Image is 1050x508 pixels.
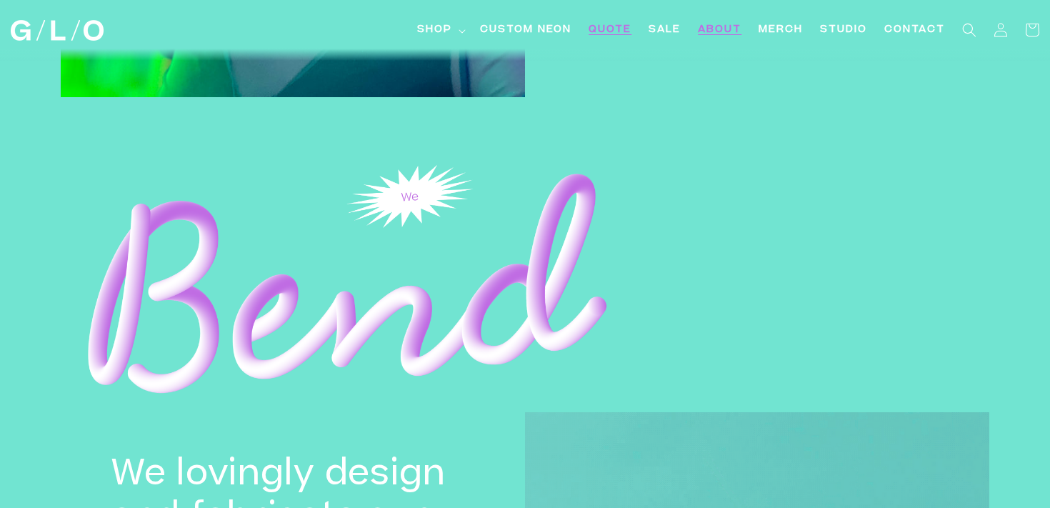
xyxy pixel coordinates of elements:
[820,23,867,38] span: Studio
[811,14,876,46] a: Studio
[876,14,954,46] a: Contact
[61,148,618,404] img: GXRLS_GLO_Graphics_Bend_1397ddc3-d581-454e-a42e-2030b4f08f76.png
[580,14,640,46] a: Quote
[11,20,104,41] img: GLO Studio
[5,15,109,46] a: GLO Studio
[409,14,471,46] summary: Shop
[954,14,985,46] summary: Search
[589,23,631,38] span: Quote
[689,14,750,46] a: About
[884,23,945,38] span: Contact
[793,308,1050,508] iframe: Chat Widget
[698,23,741,38] span: About
[750,14,811,46] a: Merch
[417,23,452,38] span: Shop
[640,14,689,46] a: SALE
[759,23,803,38] span: Merch
[471,14,580,46] a: Custom Neon
[649,23,681,38] span: SALE
[480,23,571,38] span: Custom Neon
